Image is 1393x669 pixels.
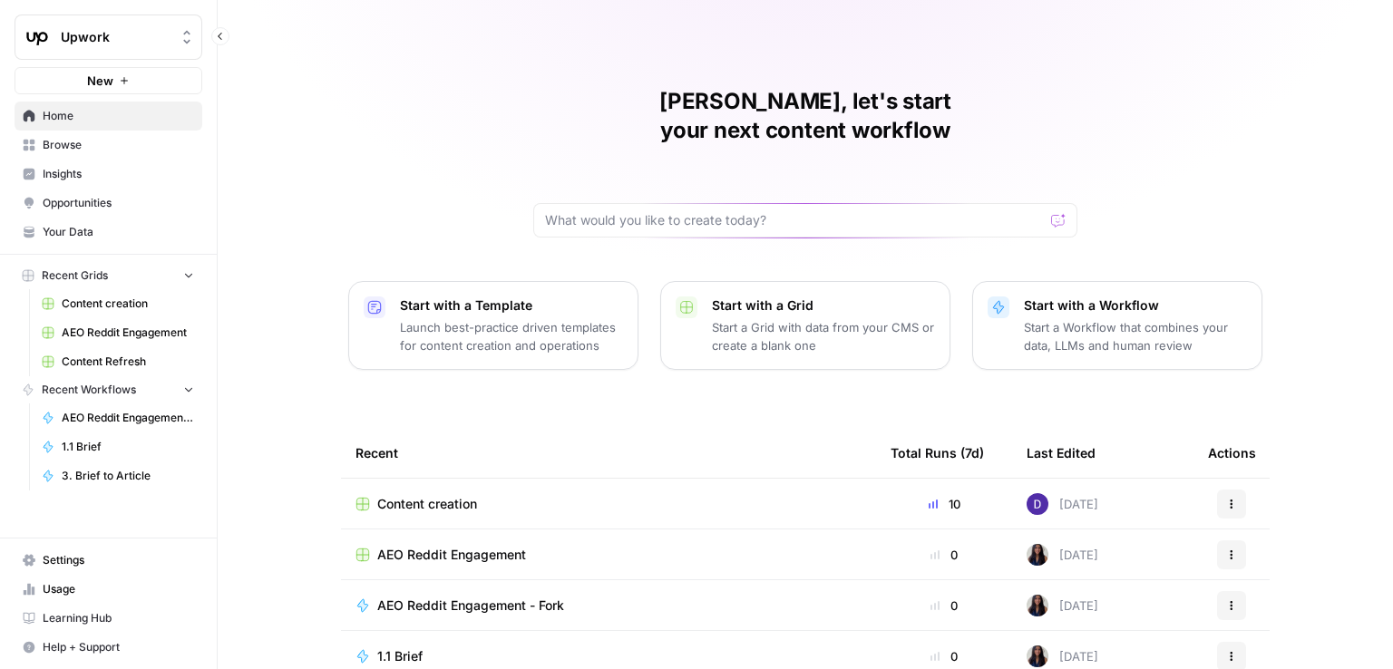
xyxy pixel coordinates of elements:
[15,102,202,131] a: Home
[1024,296,1247,315] p: Start with a Workflow
[1027,493,1098,515] div: [DATE]
[43,610,194,626] span: Learning Hub
[34,318,202,347] a: AEO Reddit Engagement
[15,189,202,218] a: Opportunities
[356,428,862,478] div: Recent
[356,596,862,615] a: AEO Reddit Engagement - Fork
[61,28,170,46] span: Upwork
[43,224,194,240] span: Your Data
[62,325,194,341] span: AEO Reddit Engagement
[356,647,862,665] a: 1.1 Brief
[42,267,108,284] span: Recent Grids
[400,296,623,315] p: Start with a Template
[15,604,202,633] a: Learning Hub
[43,166,194,182] span: Insights
[21,21,54,53] img: Upwork Logo
[62,439,194,455] span: 1.1 Brief
[660,281,950,370] button: Start with a GridStart a Grid with data from your CMS or create a blank one
[43,137,194,153] span: Browse
[377,546,526,564] span: AEO Reddit Engagement
[43,195,194,211] span: Opportunities
[43,552,194,568] span: Settings
[1027,544,1098,566] div: [DATE]
[34,347,202,376] a: Content Refresh
[15,131,202,160] a: Browse
[34,289,202,318] a: Content creation
[15,15,202,60] button: Workspace: Upwork
[87,72,113,90] span: New
[891,495,998,513] div: 10
[15,633,202,662] button: Help + Support
[1027,595,1098,616] div: [DATE]
[1027,493,1048,515] img: 6clbhjv5t98vtpq4yyt91utag0vy
[15,218,202,247] a: Your Data
[400,318,623,354] p: Launch best-practice driven templates for content creation and operations
[533,87,1077,145] h1: [PERSON_NAME], let's start your next content workflow
[43,581,194,597] span: Usage
[34,432,202,461] a: 1.1 Brief
[15,575,202,604] a: Usage
[15,546,202,575] a: Settings
[43,108,194,124] span: Home
[891,596,998,615] div: 0
[356,495,862,513] a: Content creation
[545,211,1044,229] input: What would you like to create today?
[62,410,194,426] span: AEO Reddit Engagement - Fork
[62,468,194,484] span: 3. Brief to Article
[1027,544,1048,566] img: rox323kbkgutb4wcij4krxobkpon
[712,318,935,354] p: Start a Grid with data from your CMS or create a blank one
[34,461,202,490] a: 3. Brief to Article
[62,296,194,312] span: Content creation
[42,382,136,398] span: Recent Workflows
[15,262,202,289] button: Recent Grids
[1024,318,1247,354] p: Start a Workflow that combines your data, LLMs and human review
[891,647,998,665] div: 0
[1027,428,1096,478] div: Last Edited
[377,596,564,615] span: AEO Reddit Engagement - Fork
[43,639,194,655] span: Help + Support
[1027,645,1098,667] div: [DATE]
[1208,428,1256,478] div: Actions
[62,354,194,370] span: Content Refresh
[891,428,984,478] div: Total Runs (7d)
[34,403,202,432] a: AEO Reddit Engagement - Fork
[891,546,998,564] div: 0
[15,67,202,94] button: New
[15,376,202,403] button: Recent Workflows
[377,495,477,513] span: Content creation
[356,546,862,564] a: AEO Reddit Engagement
[1027,645,1048,667] img: rox323kbkgutb4wcij4krxobkpon
[348,281,638,370] button: Start with a TemplateLaunch best-practice driven templates for content creation and operations
[377,647,423,665] span: 1.1 Brief
[1027,595,1048,616] img: rox323kbkgutb4wcij4krxobkpon
[972,281,1262,370] button: Start with a WorkflowStart a Workflow that combines your data, LLMs and human review
[712,296,935,315] p: Start with a Grid
[15,160,202,189] a: Insights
